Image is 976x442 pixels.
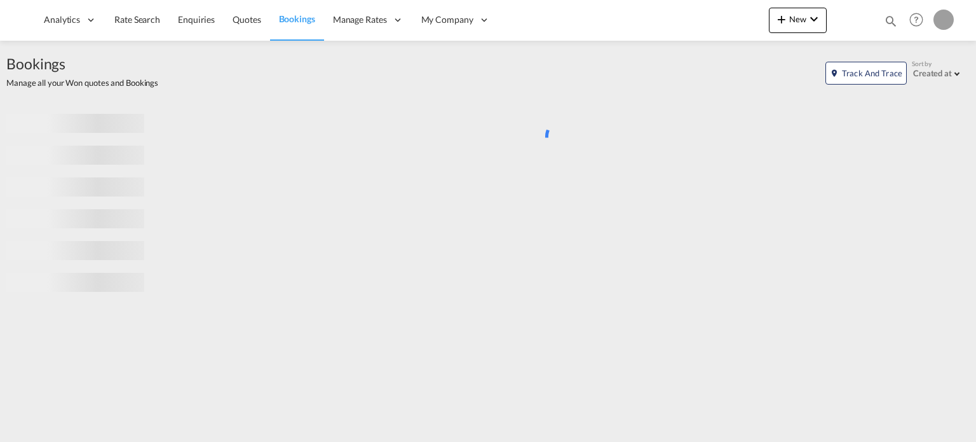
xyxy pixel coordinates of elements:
md-icon: icon-magnify [884,14,898,28]
md-icon: icon-map-marker [830,69,839,78]
span: Quotes [233,14,261,25]
span: My Company [421,13,473,26]
md-icon: icon-chevron-down [806,11,822,27]
div: Created at [913,68,952,78]
span: Sort by [912,59,932,68]
span: Enquiries [178,14,215,25]
span: Manage Rates [333,13,387,26]
div: Help [905,9,933,32]
div: icon-magnify [884,14,898,33]
span: Rate Search [114,14,160,25]
span: Bookings [6,53,158,74]
span: New [774,14,822,24]
span: Manage all your Won quotes and Bookings [6,77,158,88]
span: Help [905,9,927,31]
md-icon: icon-plus 400-fg [774,11,789,27]
span: Analytics [44,13,80,26]
button: icon-plus 400-fgNewicon-chevron-down [769,8,827,33]
span: Bookings [279,13,315,24]
button: icon-map-markerTrack and Trace [825,62,907,85]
